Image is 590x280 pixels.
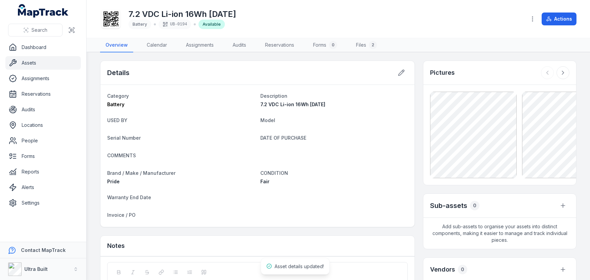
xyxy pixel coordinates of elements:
a: Assets [5,56,81,70]
span: Search [31,27,47,33]
a: Audits [227,38,252,52]
a: Alerts [5,181,81,194]
a: Dashboard [5,41,81,54]
button: Actions [542,13,576,25]
a: Reports [5,165,81,179]
div: 0 [458,265,467,274]
div: 2 [369,41,377,49]
a: Settings [5,196,81,210]
div: Available [198,20,225,29]
a: Assignments [181,38,219,52]
h3: Pictures [430,68,455,77]
h2: Sub-assets [430,201,467,210]
h3: Vendors [430,265,455,274]
span: Invoice / PO [107,212,136,218]
span: Serial Number [107,135,141,141]
div: UB-0194 [159,20,191,29]
h1: 7.2 VDC Li-ion 16Wh [DATE] [128,9,236,20]
strong: Ultra Built [24,266,48,272]
span: Description [260,93,287,99]
a: Overview [100,38,133,52]
a: Forms [5,149,81,163]
h3: Notes [107,241,125,251]
div: 0 [329,41,337,49]
a: Locations [5,118,81,132]
strong: Contact MapTrack [21,247,66,253]
span: Pride [107,179,120,184]
span: Battery [107,101,124,107]
span: Category [107,93,129,99]
span: Warranty End Date [107,194,151,200]
span: CONDITION [260,170,288,176]
span: Asset details updated! [275,263,324,269]
a: People [5,134,81,147]
span: DATE OF PURCHASE [260,135,306,141]
a: Reservations [5,87,81,101]
a: Files2 [351,38,382,52]
a: Calendar [141,38,172,52]
span: 7.2 VDC Li-ion 16Wh [DATE] [260,101,325,107]
span: USED BY [107,117,127,123]
div: 0 [470,201,479,210]
a: Reservations [260,38,300,52]
button: Search [8,24,63,37]
span: COMMENTS [107,153,136,158]
a: Forms0 [308,38,343,52]
span: Add sub-assets to organise your assets into distinct components, making it easier to manage and t... [423,218,576,249]
a: MapTrack [18,4,69,18]
span: Model [260,117,275,123]
span: Brand / Make / Manufacturer [107,170,175,176]
h2: Details [107,68,129,77]
span: Battery [133,22,147,27]
span: Fair [260,179,269,184]
a: Audits [5,103,81,116]
a: Assignments [5,72,81,85]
